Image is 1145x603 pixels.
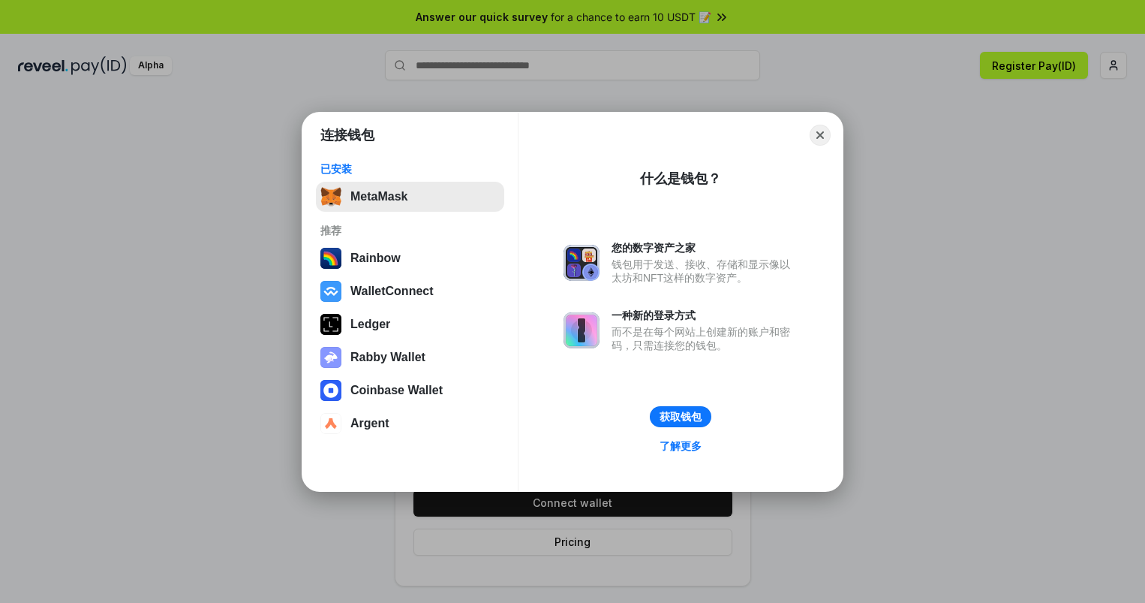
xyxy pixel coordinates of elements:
button: WalletConnect [316,276,504,306]
img: svg+xml,%3Csvg%20xmlns%3D%22http%3A%2F%2Fwww.w3.org%2F2000%2Fsvg%22%20fill%3D%22none%22%20viewBox... [563,245,600,281]
img: svg+xml,%3Csvg%20xmlns%3D%22http%3A%2F%2Fwww.w3.org%2F2000%2Fsvg%22%20width%3D%2228%22%20height%3... [320,314,341,335]
div: Coinbase Wallet [350,384,443,397]
a: 了解更多 [651,436,711,456]
div: Rabby Wallet [350,351,425,364]
div: 已安装 [320,162,500,176]
div: 一种新的登录方式 [612,309,798,322]
h1: 连接钱包 [320,126,374,144]
img: svg+xml,%3Csvg%20width%3D%2228%22%20height%3D%2228%22%20viewBox%3D%220%200%2028%2028%22%20fill%3D... [320,281,341,302]
button: Ledger [316,309,504,339]
div: Rainbow [350,252,401,265]
div: 钱包用于发送、接收、存储和显示像以太坊和NFT这样的数字资产。 [612,258,798,285]
button: 获取钱包 [650,406,711,427]
div: 而不是在每个网站上创建新的账户和密码，只需连接您的钱包。 [612,325,798,352]
div: 了解更多 [660,439,702,453]
img: svg+xml,%3Csvg%20fill%3D%22none%22%20height%3D%2233%22%20viewBox%3D%220%200%2035%2033%22%20width%... [320,186,341,207]
div: 什么是钱包？ [640,170,721,188]
div: WalletConnect [350,285,434,298]
button: Argent [316,409,504,439]
div: 推荐 [320,224,500,237]
div: MetaMask [350,190,407,204]
button: Rabby Wallet [316,342,504,372]
img: svg+xml,%3Csvg%20width%3D%2228%22%20height%3D%2228%22%20viewBox%3D%220%200%2028%2028%22%20fill%3D... [320,413,341,434]
img: svg+xml,%3Csvg%20width%3D%2228%22%20height%3D%2228%22%20viewBox%3D%220%200%2028%2028%22%20fill%3D... [320,380,341,401]
div: Argent [350,417,389,430]
img: svg+xml,%3Csvg%20xmlns%3D%22http%3A%2F%2Fwww.w3.org%2F2000%2Fsvg%22%20fill%3D%22none%22%20viewBox... [563,312,600,348]
div: Ledger [350,318,390,331]
div: 您的数字资产之家 [612,241,798,255]
button: MetaMask [316,182,504,212]
button: Coinbase Wallet [316,375,504,406]
button: Close [810,125,831,146]
img: svg+xml,%3Csvg%20xmlns%3D%22http%3A%2F%2Fwww.w3.org%2F2000%2Fsvg%22%20fill%3D%22none%22%20viewBox... [320,347,341,368]
div: 获取钱包 [660,410,702,424]
img: svg+xml,%3Csvg%20width%3D%22120%22%20height%3D%22120%22%20viewBox%3D%220%200%20120%20120%22%20fil... [320,248,341,269]
button: Rainbow [316,243,504,273]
